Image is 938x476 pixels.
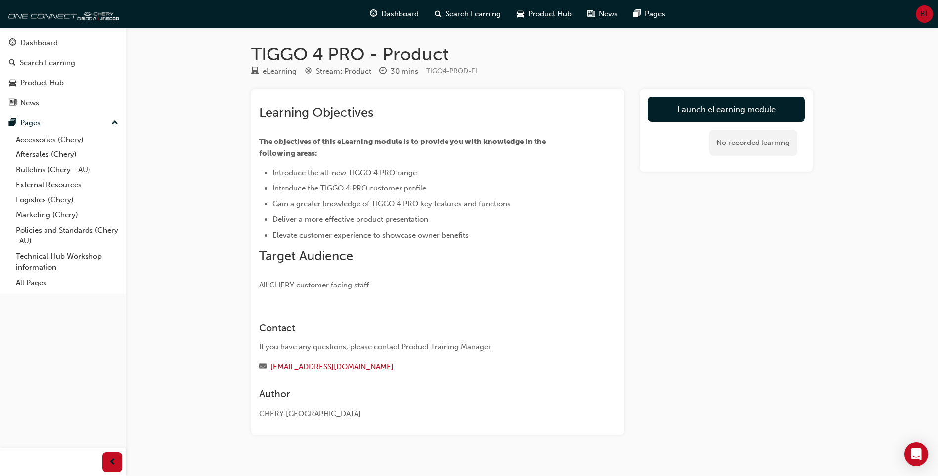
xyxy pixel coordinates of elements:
div: eLearning [263,66,297,77]
div: 30 mins [391,66,418,77]
a: news-iconNews [580,4,625,24]
span: pages-icon [9,119,16,128]
span: search-icon [9,59,16,68]
div: Email [259,361,581,373]
span: news-icon [587,8,595,20]
span: Search Learning [446,8,501,20]
span: Learning resource code [426,67,479,75]
span: Learning Objectives [259,105,373,120]
a: Marketing (Chery) [12,207,122,223]
span: Deliver a more effective product presentation [272,215,428,224]
span: Dashboard [381,8,419,20]
span: news-icon [9,99,16,108]
a: [EMAIL_ADDRESS][DOMAIN_NAME] [270,362,394,371]
div: Stream: Product [316,66,371,77]
span: Elevate customer experience to showcase owner benefits [272,231,469,239]
span: learningResourceType_ELEARNING-icon [251,67,259,76]
span: The objectives of this eLearning module is to provide you with knowledge in the following areas: [259,137,547,158]
button: BL [916,5,933,23]
a: Dashboard [4,34,122,52]
a: Technical Hub Workshop information [12,249,122,275]
a: Policies and Standards (Chery -AU) [12,223,122,249]
span: Introduce the all-new TIGGO 4 PRO range [272,168,417,177]
a: Product Hub [4,74,122,92]
span: Product Hub [528,8,572,20]
button: Pages [4,114,122,132]
div: Duration [379,65,418,78]
a: pages-iconPages [625,4,673,24]
div: No recorded learning [709,130,797,156]
span: Pages [645,8,665,20]
a: External Resources [12,177,122,192]
span: search-icon [435,8,442,20]
h3: Contact [259,322,581,333]
span: clock-icon [379,67,387,76]
span: guage-icon [370,8,377,20]
a: All Pages [12,275,122,290]
div: CHERY [GEOGRAPHIC_DATA] [259,408,581,420]
span: car-icon [9,79,16,88]
a: Logistics (Chery) [12,192,122,208]
span: BL [920,8,929,20]
img: oneconnect [5,4,119,24]
span: All CHERY customer facing staff [259,281,369,289]
div: News [20,97,39,109]
a: Search Learning [4,54,122,72]
span: prev-icon [109,456,116,469]
button: DashboardSearch LearningProduct HubNews [4,32,122,114]
a: search-iconSearch Learning [427,4,509,24]
span: guage-icon [9,39,16,48]
span: car-icon [517,8,524,20]
a: car-iconProduct Hub [509,4,580,24]
span: Target Audience [259,248,353,264]
a: Accessories (Chery) [12,132,122,147]
a: News [4,94,122,112]
a: Bulletins (Chery - AU) [12,162,122,178]
span: News [599,8,618,20]
span: Gain a greater knowledge of TIGGO 4 PRO key features and functions [272,199,511,208]
span: up-icon [111,117,118,130]
div: Search Learning [20,57,75,69]
div: Type [251,65,297,78]
a: guage-iconDashboard [362,4,427,24]
h1: TIGGO 4 PRO - Product [251,44,813,65]
span: email-icon [259,363,267,372]
a: Aftersales (Chery) [12,147,122,162]
div: If you have any questions, please contact Product Training Manager. [259,341,581,353]
span: Introduce the TIGGO 4 PRO customer profile [272,184,426,192]
h3: Author [259,388,581,400]
span: pages-icon [633,8,641,20]
span: target-icon [305,67,312,76]
div: Pages [20,117,41,129]
div: Product Hub [20,77,64,89]
div: Stream [305,65,371,78]
a: Launch eLearning module [648,97,805,122]
div: Dashboard [20,37,58,48]
div: Open Intercom Messenger [904,442,928,466]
